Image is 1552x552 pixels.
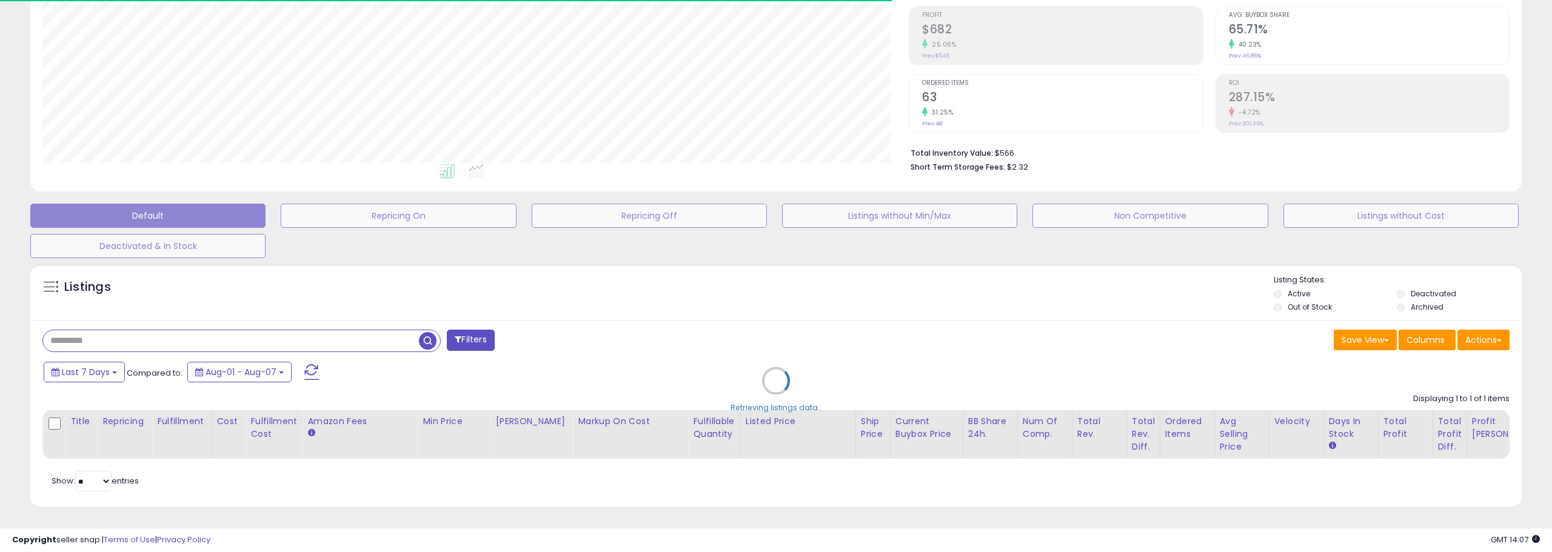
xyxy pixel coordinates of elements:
[1234,108,1260,117] small: -4.72%
[731,402,821,413] div: Retrieving listings data..
[922,52,949,59] small: Prev: $545
[911,148,993,158] b: Total Inventory Value:
[30,234,266,258] button: Deactivated & In Stock
[12,534,210,546] div: seller snap | |
[1229,120,1263,127] small: Prev: 301.36%
[922,120,942,127] small: Prev: 48
[922,90,1202,107] h2: 63
[532,204,767,228] button: Repricing Off
[30,204,266,228] button: Default
[12,534,56,545] strong: Copyright
[1229,52,1261,59] small: Prev: 46.86%
[281,204,516,228] button: Repricing On
[922,22,1202,39] h2: $682
[1229,22,1509,39] h2: 65.71%
[911,162,1005,172] b: Short Term Storage Fees:
[911,145,1500,159] li: $566
[1229,12,1509,19] span: Avg. Buybox Share
[922,12,1202,19] span: Profit
[1234,40,1262,49] small: 40.23%
[922,80,1202,87] span: Ordered Items
[1032,204,1268,228] button: Non Competitive
[1007,161,1028,173] span: $2.32
[1491,534,1540,545] span: 2025-08-15 14:07 GMT
[104,534,155,545] a: Terms of Use
[928,40,956,49] small: 25.06%
[928,108,953,117] small: 31.25%
[1229,80,1509,87] span: ROI
[782,204,1017,228] button: Listings without Min/Max
[1283,204,1519,228] button: Listings without Cost
[1229,90,1509,107] h2: 287.15%
[157,534,210,545] a: Privacy Policy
